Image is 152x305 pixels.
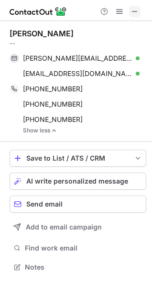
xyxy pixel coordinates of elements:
[23,115,83,124] span: [PHONE_NUMBER]
[23,85,83,93] span: [PHONE_NUMBER]
[10,218,146,236] button: Add to email campaign
[10,173,146,190] button: AI write personalized message
[23,54,132,63] span: [PERSON_NAME][EMAIL_ADDRESS][DOMAIN_NAME]
[10,150,146,167] button: save-profile-one-click
[23,127,146,134] a: Show less
[10,261,146,274] button: Notes
[25,244,142,252] span: Find work email
[10,6,67,17] img: ContactOut v5.3.10
[26,200,63,208] span: Send email
[10,29,74,38] div: [PERSON_NAME]
[10,39,146,48] div: --
[25,263,142,272] span: Notes
[23,69,132,78] span: [EMAIL_ADDRESS][DOMAIN_NAME]
[10,241,146,255] button: Find work email
[51,127,57,134] img: -
[26,223,102,231] span: Add to email campaign
[10,196,146,213] button: Send email
[26,154,130,162] div: Save to List / ATS / CRM
[26,177,128,185] span: AI write personalized message
[23,100,83,109] span: [PHONE_NUMBER]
